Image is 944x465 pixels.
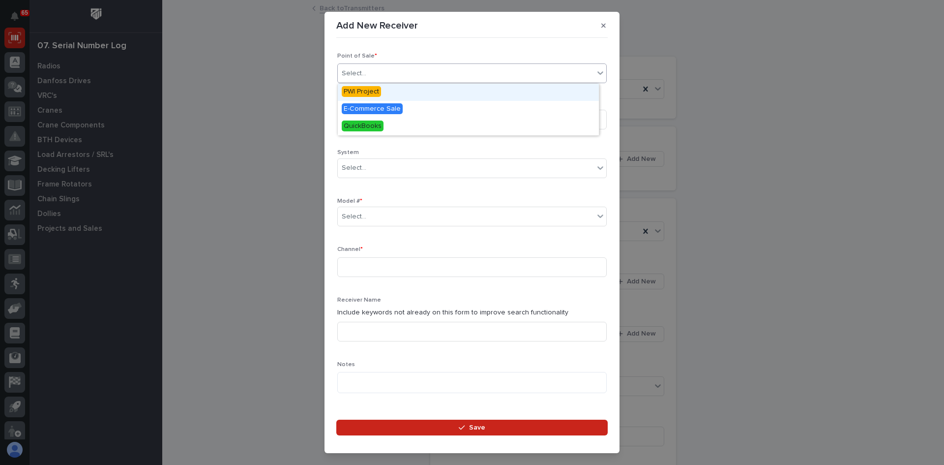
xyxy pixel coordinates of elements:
div: QuickBooks [338,118,599,135]
p: Include keywords not already on this form to improve search functionality [337,308,607,318]
div: PWI Project [338,84,599,101]
div: E-Commerce Sale [338,101,599,118]
span: Channel [337,247,363,252]
span: System [337,150,359,155]
p: Add New Receiver [336,20,418,31]
span: Receiver Name [337,297,381,303]
span: Model # [337,198,362,204]
span: E-Commerce Sale [342,103,403,114]
span: Save [469,423,485,432]
div: Select... [342,68,366,79]
span: Point of Sale [337,53,377,59]
span: Notes [337,362,355,368]
span: QuickBooks [342,121,383,131]
span: PWI Project [342,86,381,97]
button: Save [336,420,608,435]
div: Select... [342,212,366,222]
div: Select... [342,163,366,173]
